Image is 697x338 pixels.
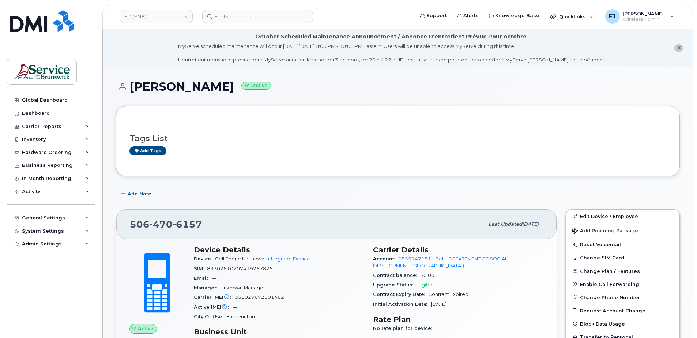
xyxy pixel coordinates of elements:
[150,219,173,230] span: 470
[194,285,221,290] span: Manager
[580,281,639,287] span: Enable Call Forwarding
[207,266,273,271] span: 89302610207419267825
[566,291,679,304] button: Change Phone Number
[566,317,679,330] button: Block Data Usage
[566,223,679,238] button: Add Roaming Package
[212,275,216,281] span: —
[194,327,364,336] h3: Business Unit
[235,294,284,300] span: 358029672601462
[221,285,265,290] span: Unknown Manager
[566,238,679,251] button: Reset Voicemail
[173,219,202,230] span: 6157
[226,314,255,319] span: Fredericton
[580,268,640,274] span: Change Plan / Features
[373,326,435,331] span: No rate plan for device
[215,256,264,262] span: Cell Phone Unknown
[373,256,398,262] span: Account
[194,266,207,271] span: SIM
[431,301,447,307] span: [DATE]
[241,82,271,90] small: Active
[373,273,420,278] span: Contract balance
[194,304,233,310] span: Active IMEI
[194,245,364,254] h3: Device Details
[130,219,202,230] span: 506
[194,256,215,262] span: Device
[572,228,638,235] span: Add Roaming Package
[674,44,683,52] button: close notification
[128,190,151,197] span: Add Note
[420,273,434,278] span: $0.00
[116,80,680,93] h1: [PERSON_NAME]
[522,221,539,227] span: [DATE]
[129,146,166,155] a: Add tags
[194,294,235,300] span: Carrier IMEI
[566,251,679,264] button: Change SIM Card
[373,282,417,288] span: Upgrade Status
[566,264,679,278] button: Change Plan / Features
[138,325,154,332] span: Active
[116,187,158,200] button: Add Note
[566,304,679,317] button: Request Account Change
[194,314,226,319] span: City Of Use
[373,256,508,268] a: 0555147181 - Bell - DEPARTMENT OF SOCIAL DEVELOPMENT ([GEOGRAPHIC_DATA])
[233,304,237,310] span: —
[255,33,527,41] div: October Scheduled Maintenance Announcement / Annonce D'entretient Prévue Pour octobre
[489,221,522,227] span: Last updated
[178,43,604,63] div: MyServe scheduled maintenance will occur [DATE][DATE] 8:00 PM - 10:00 PM Eastern. Users will be u...
[267,256,310,262] a: + Upgrade Device
[129,134,666,143] h3: Tags List
[373,292,428,297] span: Contract Expiry Date
[566,278,679,291] button: Enable Call Forwarding
[373,245,543,254] h3: Carrier Details
[428,292,468,297] span: Contract Expired
[373,315,543,324] h3: Rate Plan
[194,275,212,281] span: Email
[417,282,434,288] span: Eligible
[566,210,679,223] a: Edit Device / Employee
[373,301,431,307] span: Initial Activation Date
